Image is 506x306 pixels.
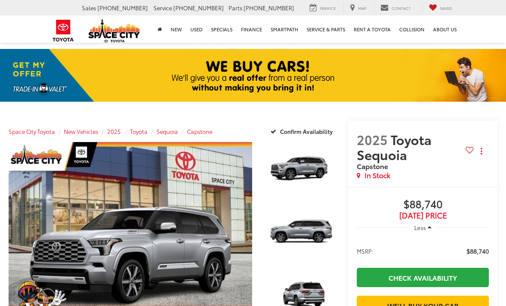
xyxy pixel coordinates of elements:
span: In Stock [364,170,390,180]
span: 2025 [357,130,388,148]
img: Toyota [47,17,79,45]
span: Service [154,4,172,12]
span: Saved [440,5,452,11]
a: Used [186,15,207,43]
button: Confirm Availability [266,124,340,139]
img: 2025 Toyota Sequoia Capstone [261,205,340,265]
a: Toyota [130,127,148,135]
a: Collision [395,15,429,43]
a: 2025 [107,127,121,135]
span: dropdown dots [481,148,482,155]
span: Toyota Sequoia [357,130,431,164]
span: Map [358,5,366,11]
a: Finance [237,15,266,43]
span: Less [414,224,426,231]
img: Space City Toyota [88,19,140,42]
a: Capstone [187,127,212,135]
a: SmartPath [266,15,302,43]
span: [PHONE_NUMBER] [97,4,148,12]
span: $88,740 [467,247,489,255]
a: Expand Photo 1 [262,142,340,201]
span: Sales [82,4,96,12]
span: [PHONE_NUMBER] [244,4,294,12]
a: Space City Toyota [9,127,55,135]
a: Home [154,15,166,43]
a: Service & Parts [302,15,349,43]
img: 2025 Toyota Sequoia Capstone [261,142,340,202]
a: Expand Photo 2 [262,206,340,264]
a: My Saved Vehicles [422,3,459,12]
button: Less [410,220,436,235]
span: Capstone [357,161,388,171]
span: Service [320,5,336,11]
span: $88,740 [357,198,489,211]
span: [DATE] Price [357,211,489,220]
span: Contact [392,5,411,11]
a: Rent a Toyota [349,15,395,43]
span: Parts [229,4,242,12]
a: Service [303,3,342,12]
a: About Us [429,15,461,43]
button: Actions [474,144,489,159]
a: Specials [207,15,237,43]
a: Map [343,3,373,12]
span: MSRP: [357,247,373,255]
span: Confirm Availability [280,127,333,135]
a: Sequoia [157,127,178,135]
a: New Vehicles [64,127,98,135]
span: [PHONE_NUMBER] [173,4,224,12]
a: Check Availability [357,268,489,287]
a: Contact [374,3,417,12]
a: New [166,15,186,43]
